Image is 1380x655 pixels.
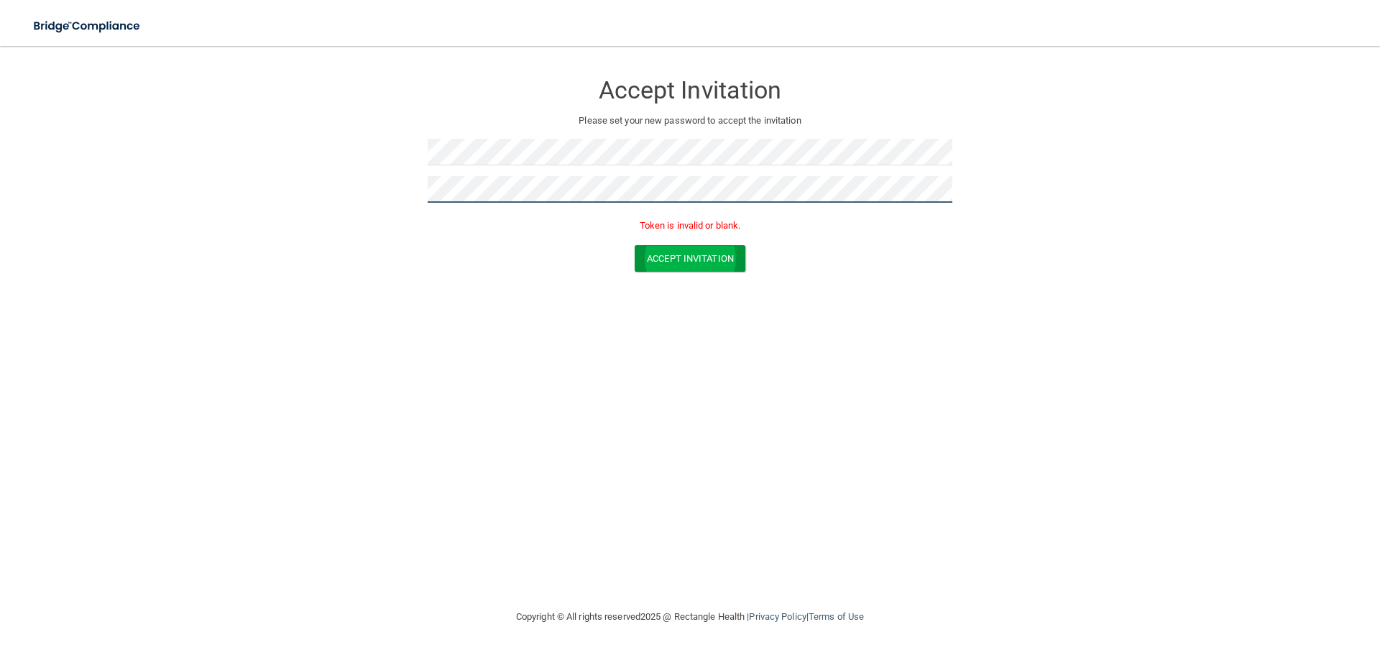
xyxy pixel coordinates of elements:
[809,611,864,622] a: Terms of Use
[428,77,952,104] h3: Accept Invitation
[635,245,745,272] button: Accept Invitation
[428,594,952,640] div: Copyright © All rights reserved 2025 @ Rectangle Health | |
[22,12,154,41] img: bridge_compliance_login_screen.278c3ca4.svg
[749,611,806,622] a: Privacy Policy
[438,112,942,129] p: Please set your new password to accept the invitation
[428,217,952,234] p: Token is invalid or blank.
